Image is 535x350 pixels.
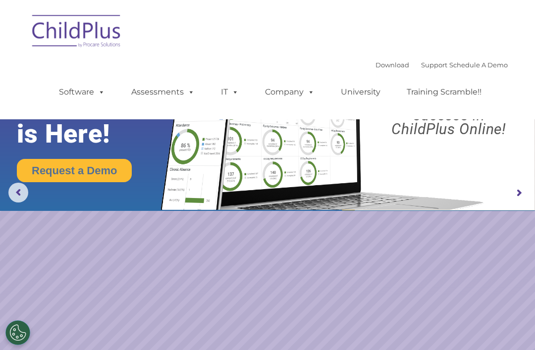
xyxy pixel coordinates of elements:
[370,67,529,136] rs-layer: Boost your productivity and streamline your success in ChildPlus Online!
[17,61,188,149] rs-layer: The Future of ChildPlus is Here!
[375,61,409,69] a: Download
[27,8,126,57] img: ChildPlus by Procare Solutions
[421,61,447,69] a: Support
[121,82,205,102] a: Assessments
[397,82,491,102] a: Training Scramble!!
[5,320,30,345] button: Cookies Settings
[331,82,390,102] a: University
[449,61,508,69] a: Schedule A Demo
[211,82,249,102] a: IT
[49,82,115,102] a: Software
[375,61,508,69] font: |
[255,82,324,102] a: Company
[17,159,132,182] a: Request a Demo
